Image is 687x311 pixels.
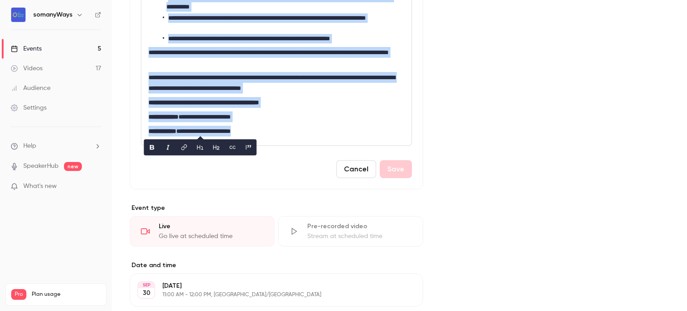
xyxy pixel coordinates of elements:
[32,291,101,298] span: Plan usage
[33,10,72,19] h6: somanyWays
[11,141,101,151] li: help-dropdown-opener
[130,204,423,213] p: Event type
[143,289,150,298] p: 30
[11,84,51,93] div: Audience
[159,222,263,231] div: Live
[145,140,159,154] button: bold
[162,281,376,290] p: [DATE]
[307,222,412,231] div: Pre-recorded video
[161,140,175,154] button: italic
[278,216,423,247] div: Pre-recorded videoStream at scheduled time
[159,232,263,241] div: Go live at scheduled time
[23,141,36,151] span: Help
[23,162,59,171] a: SpeakerHub
[11,44,42,53] div: Events
[23,182,57,191] span: What's new
[64,162,82,171] span: new
[177,140,191,154] button: link
[11,289,26,300] span: Pro
[130,216,275,247] div: LiveGo live at scheduled time
[11,103,47,112] div: Settings
[336,160,376,178] button: Cancel
[11,64,42,73] div: Videos
[11,8,25,22] img: somanyWays
[162,291,376,298] p: 11:00 AM - 12:00 PM, [GEOGRAPHIC_DATA]/[GEOGRAPHIC_DATA]
[242,140,256,154] button: blockquote
[138,282,154,288] div: SEP
[307,232,412,241] div: Stream at scheduled time
[130,261,423,270] label: Date and time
